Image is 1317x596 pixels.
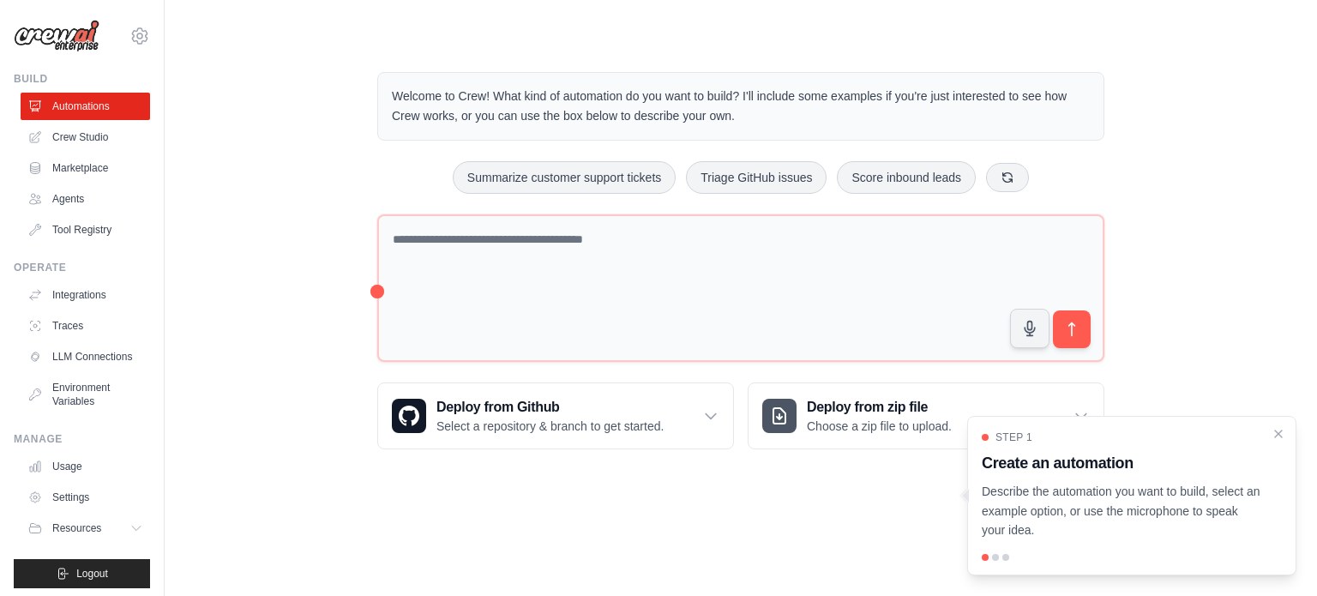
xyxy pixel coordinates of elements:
a: Automations [21,93,150,120]
img: Logo [14,20,99,52]
h3: Create an automation [982,451,1261,475]
a: Integrations [21,281,150,309]
div: Operate [14,261,150,274]
span: Logout [76,567,108,581]
a: Usage [21,453,150,480]
p: Welcome to Crew! What kind of automation do you want to build? I'll include some examples if you'... [392,87,1090,126]
p: Choose a zip file to upload. [807,418,952,435]
button: Score inbound leads [837,161,976,194]
a: Settings [21,484,150,511]
a: Tool Registry [21,216,150,244]
p: Describe the automation you want to build, select an example option, or use the microphone to spe... [982,482,1261,540]
div: Build [14,72,150,86]
a: Crew Studio [21,123,150,151]
button: Logout [14,559,150,588]
button: Resources [21,515,150,542]
h3: Deploy from Github [436,397,664,418]
a: Traces [21,312,150,340]
span: Step 1 [995,430,1032,444]
div: Manage [14,432,150,446]
h3: Deploy from zip file [807,397,952,418]
p: Select a repository & branch to get started. [436,418,664,435]
button: Summarize customer support tickets [453,161,676,194]
span: Resources [52,521,101,535]
a: Agents [21,185,150,213]
a: Marketplace [21,154,150,182]
button: Close walkthrough [1272,427,1285,441]
button: Triage GitHub issues [686,161,827,194]
a: LLM Connections [21,343,150,370]
a: Environment Variables [21,374,150,415]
